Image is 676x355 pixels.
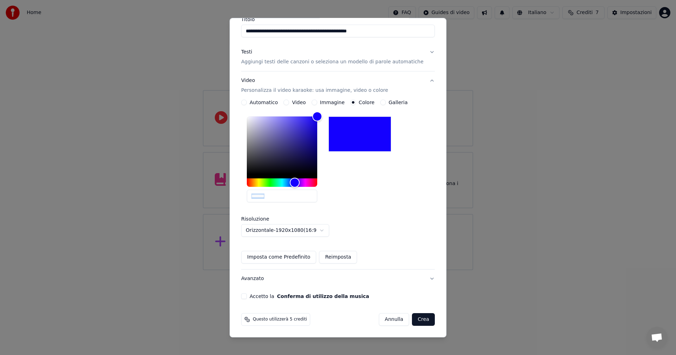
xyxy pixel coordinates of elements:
[241,43,435,71] button: TestiAggiungi testi delle canzoni o seleziona un modello di parole automatiche
[359,100,375,105] label: Colore
[241,77,388,94] div: Video
[241,100,435,269] div: VideoPersonalizza il video karaoke: usa immagine, video o colore
[241,71,435,100] button: VideoPersonalizza il video karaoke: usa immagine, video o colore
[241,58,424,65] p: Aggiungi testi delle canzoni o seleziona un modello di parole automatiche
[320,100,345,105] label: Immagine
[247,116,317,174] div: Color
[241,251,316,264] button: Imposta come Predefinito
[412,313,435,326] button: Crea
[241,270,435,288] button: Avanzato
[241,216,312,221] label: Risoluzione
[277,294,369,299] button: Accetto la
[292,100,306,105] label: Video
[379,313,409,326] button: Annulla
[250,294,369,299] label: Accetto la
[247,178,317,187] div: Hue
[241,87,388,94] p: Personalizza il video karaoke: usa immagine, video o colore
[241,17,435,22] label: Titolo
[253,317,307,322] span: Questo utilizzerà 5 crediti
[319,251,357,264] button: Reimposta
[241,49,252,56] div: Testi
[389,100,408,105] label: Galleria
[250,100,278,105] label: Automatico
